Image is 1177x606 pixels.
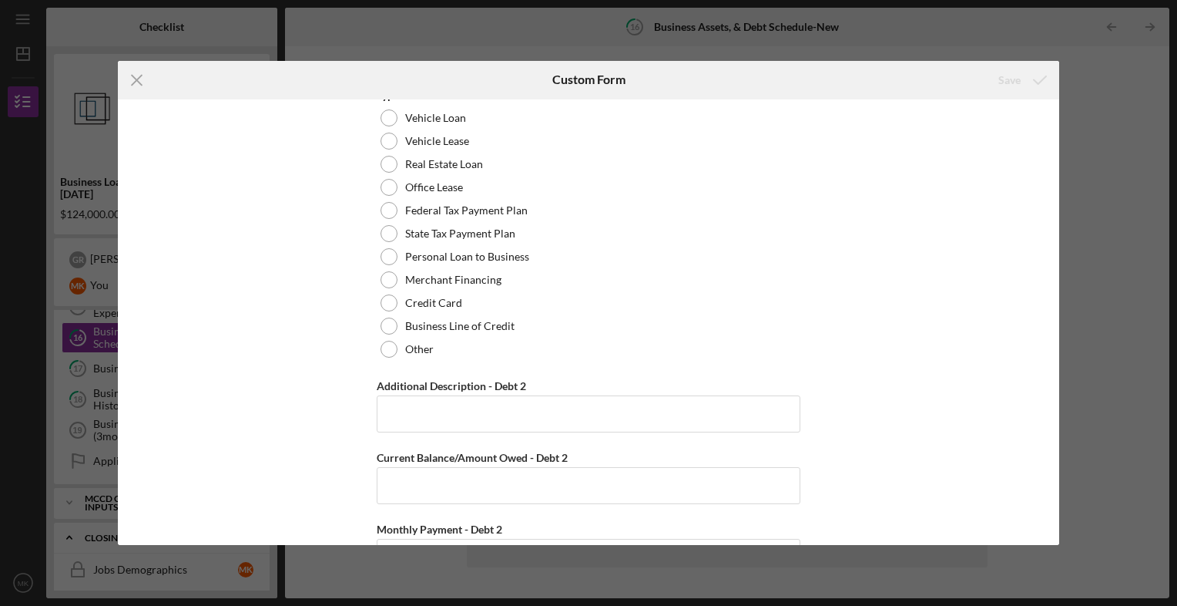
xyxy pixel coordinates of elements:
[377,379,526,392] label: Additional Description - Debt 2
[405,181,463,194] label: Office Lease
[405,274,501,286] label: Merchant Financing
[405,204,528,217] label: Federal Tax Payment Plan
[983,65,1059,96] button: Save
[405,343,434,355] label: Other
[405,227,515,240] label: State Tax Payment Plan
[405,320,515,332] label: Business Line of Credit
[377,523,502,536] label: Monthly Payment - Debt 2
[405,297,462,309] label: Credit Card
[552,72,625,86] h6: Custom Form
[405,112,466,124] label: Vehicle Loan
[405,251,529,263] label: Personal Loan to Business
[405,158,483,170] label: Real Estate Loan
[998,65,1021,96] div: Save
[405,135,469,147] label: Vehicle Lease
[377,451,568,464] label: Current Balance/Amount Owed - Debt 2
